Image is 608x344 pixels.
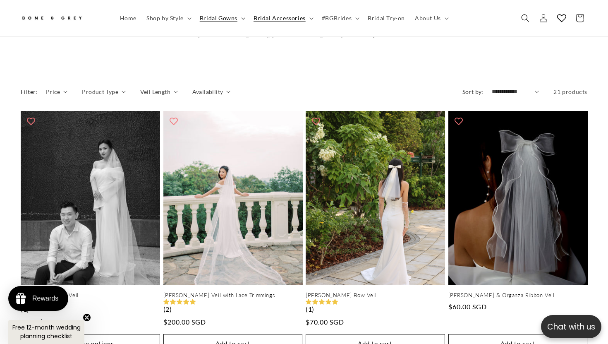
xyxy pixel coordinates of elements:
span: Price [46,87,60,96]
summary: Availability (0 selected) [192,87,230,96]
span: Bridal Accessories [254,14,306,22]
span: About Us [415,14,441,22]
a: Home [115,10,141,27]
button: Add to wishlist [450,113,467,130]
p: Chat with us [541,321,601,333]
button: Add to wishlist [23,113,39,130]
summary: Price [46,87,68,96]
a: [PERSON_NAME] Veil [21,292,160,299]
a: Bone and Grey Bridal [18,8,107,28]
label: Sort by: [462,88,484,95]
button: Add to wishlist [308,113,324,130]
span: Bridal Try-on [368,14,405,22]
span: Free 12-month wedding planning checklist [12,323,81,340]
summary: Veil Length (0 selected) [140,87,178,96]
span: Home [120,14,136,22]
a: [PERSON_NAME] & Organza Ribbon Veil [448,292,588,299]
button: Open chatbox [541,315,601,338]
span: Shop by Style [146,14,184,22]
span: Availability [192,87,223,96]
div: Rewards [32,295,58,302]
span: 21 products [553,88,587,95]
summary: Bridal Accessories [249,10,317,27]
span: #BGBrides [322,14,352,22]
button: Close teaser [83,313,91,322]
h2: Filter: [21,87,38,96]
a: Bridal Try-on [363,10,410,27]
summary: Bridal Gowns [195,10,249,27]
img: Bone and Grey Bridal [21,12,83,25]
span: Bridal Gowns [200,14,237,22]
summary: Shop by Style [141,10,195,27]
div: Free 12-month wedding planning checklistClose teaser [8,320,84,344]
span: Product Type [82,87,118,96]
summary: About Us [410,10,452,27]
summary: Product Type (0 selected) [82,87,125,96]
a: [PERSON_NAME] Veil with Lace Trimmings [163,292,303,299]
summary: Search [516,9,534,27]
a: [PERSON_NAME] Bow Veil [306,292,445,299]
button: Add to wishlist [165,113,182,130]
summary: #BGBrides [317,10,363,27]
span: Veil Length [140,87,170,96]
